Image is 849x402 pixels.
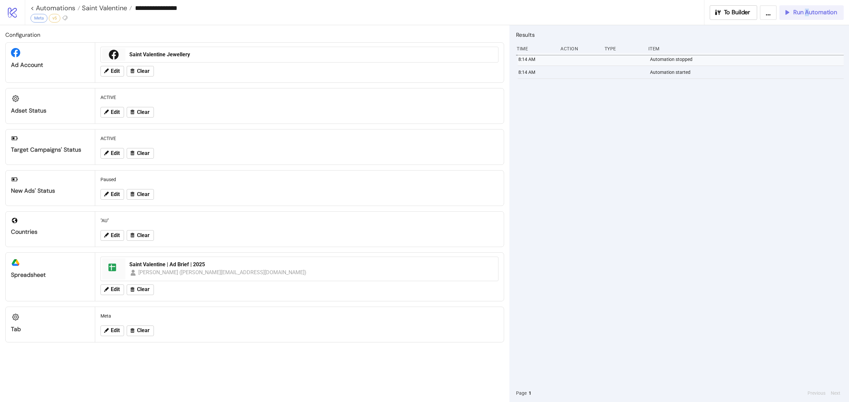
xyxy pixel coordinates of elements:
[100,326,124,336] button: Edit
[649,66,845,78] div: Automation started
[111,232,120,238] span: Edit
[138,268,307,276] div: [PERSON_NAME] ([PERSON_NAME][EMAIL_ADDRESS][DOMAIN_NAME])
[127,189,154,200] button: Clear
[111,150,120,156] span: Edit
[527,389,533,397] button: 1
[11,61,90,69] div: Ad Account
[11,107,90,115] div: Adset Status
[137,327,150,333] span: Clear
[11,326,90,333] div: Tab
[11,187,90,195] div: New Ads' Status
[518,53,557,66] div: 8:14 AM
[111,68,120,74] span: Edit
[100,107,124,118] button: Edit
[137,150,150,156] span: Clear
[100,230,124,241] button: Edit
[11,146,90,154] div: Target Campaigns' Status
[111,327,120,333] span: Edit
[129,51,494,58] div: Saint Valentine Jewellery
[5,30,504,39] h2: Configuration
[98,214,501,227] div: "AU"
[11,271,90,279] div: Spreadsheet
[98,132,501,145] div: ACTIVE
[111,191,120,197] span: Edit
[127,107,154,118] button: Clear
[516,30,844,39] h2: Results
[31,5,80,11] a: < Automations
[80,5,132,11] a: Saint Valentine
[829,389,842,397] button: Next
[137,286,150,292] span: Clear
[127,230,154,241] button: Clear
[724,9,751,16] span: To Builder
[129,261,494,268] div: Saint Valentine | Ad Brief | 2025
[100,66,124,76] button: Edit
[98,173,501,186] div: Paused
[100,148,124,159] button: Edit
[806,389,827,397] button: Previous
[137,191,150,197] span: Clear
[604,42,643,55] div: Type
[516,389,527,397] span: Page
[710,5,757,20] button: To Builder
[793,9,837,16] span: Run Automation
[100,284,124,295] button: Edit
[127,326,154,336] button: Clear
[648,42,844,55] div: Item
[111,286,120,292] span: Edit
[649,53,845,66] div: Automation stopped
[127,284,154,295] button: Clear
[560,42,599,55] div: Action
[31,14,47,23] div: Meta
[516,42,555,55] div: Time
[127,66,154,76] button: Clear
[779,5,844,20] button: Run Automation
[137,232,150,238] span: Clear
[98,91,501,104] div: ACTIVE
[137,68,150,74] span: Clear
[98,310,501,322] div: Meta
[49,14,60,23] div: v5
[760,5,777,20] button: ...
[100,189,124,200] button: Edit
[518,66,557,78] div: 8:14 AM
[127,148,154,159] button: Clear
[137,109,150,115] span: Clear
[80,4,127,12] span: Saint Valentine
[11,228,90,236] div: Countries
[111,109,120,115] span: Edit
